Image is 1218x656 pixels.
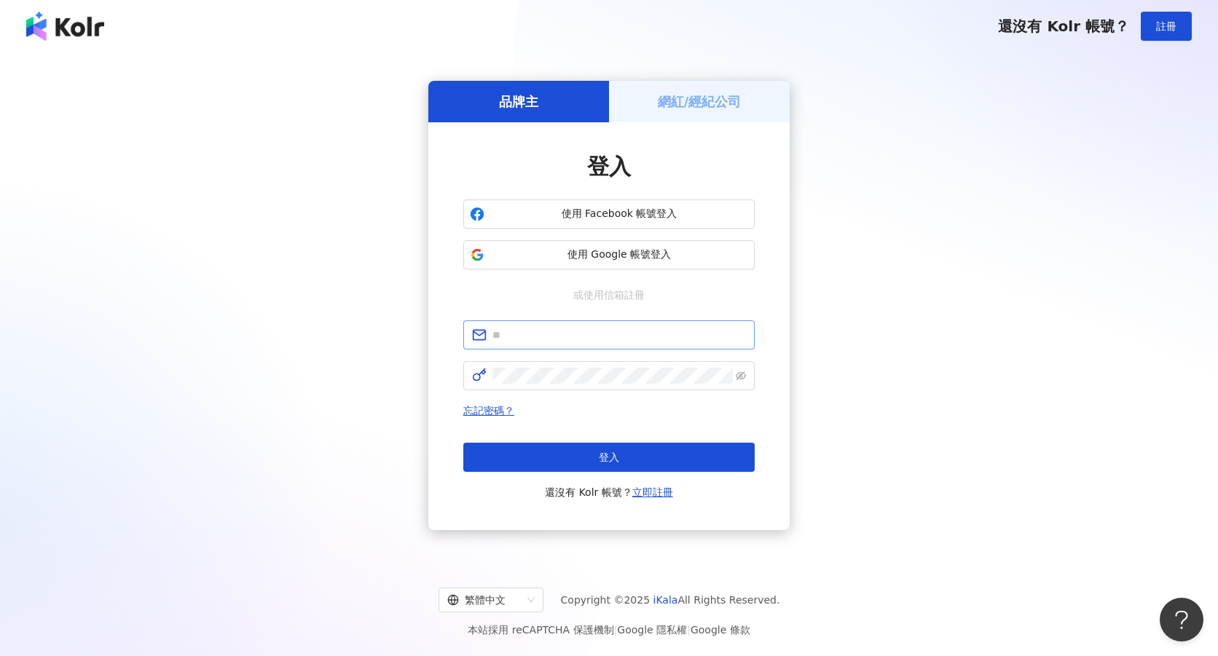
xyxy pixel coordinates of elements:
[1156,20,1176,32] span: 註冊
[632,486,673,498] a: 立即註冊
[463,240,755,269] button: 使用 Google 帳號登入
[490,248,748,262] span: 使用 Google 帳號登入
[587,154,631,179] span: 登入
[26,12,104,41] img: logo
[998,17,1129,35] span: 還沒有 Kolr 帳號？
[1141,12,1192,41] button: 註冊
[490,207,748,221] span: 使用 Facebook 帳號登入
[617,624,687,636] a: Google 隱私權
[463,443,755,472] button: 登入
[653,594,678,606] a: iKala
[463,199,755,229] button: 使用 Facebook 帳號登入
[1160,598,1203,641] iframe: Help Scout Beacon - Open
[545,483,673,501] span: 還沒有 Kolr 帳號？
[468,621,750,639] span: 本站採用 reCAPTCHA 保護機制
[599,451,619,463] span: 登入
[658,92,742,111] h5: 網紅/經紀公司
[447,588,522,612] div: 繁體中文
[563,287,655,303] span: 或使用信箱註冊
[614,624,618,636] span: |
[687,624,691,636] span: |
[691,624,750,636] a: Google 條款
[736,371,746,381] span: eye-invisible
[463,405,514,416] a: 忘記密碼？
[499,92,538,111] h5: 品牌主
[561,591,780,609] span: Copyright © 2025 All Rights Reserved.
